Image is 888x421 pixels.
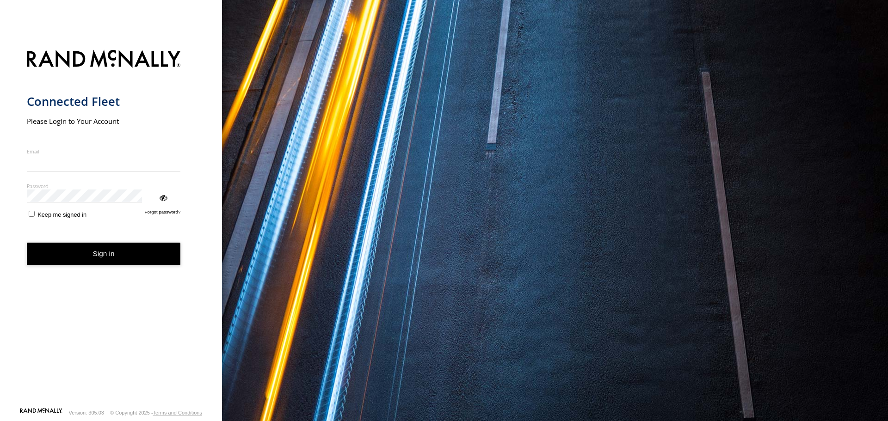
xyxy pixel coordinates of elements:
button: Sign in [27,243,181,265]
h1: Connected Fleet [27,94,181,109]
label: Password [27,183,181,189]
span: Keep me signed in [37,211,86,218]
form: main [27,44,196,407]
a: Terms and Conditions [153,410,202,415]
div: ViewPassword [158,193,167,202]
h2: Please Login to Your Account [27,116,181,126]
img: Rand McNally [27,48,181,72]
a: Forgot password? [145,209,181,218]
a: Visit our Website [20,408,62,417]
div: Version: 305.03 [69,410,104,415]
label: Email [27,148,181,155]
input: Keep me signed in [29,211,35,217]
div: © Copyright 2025 - [110,410,202,415]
